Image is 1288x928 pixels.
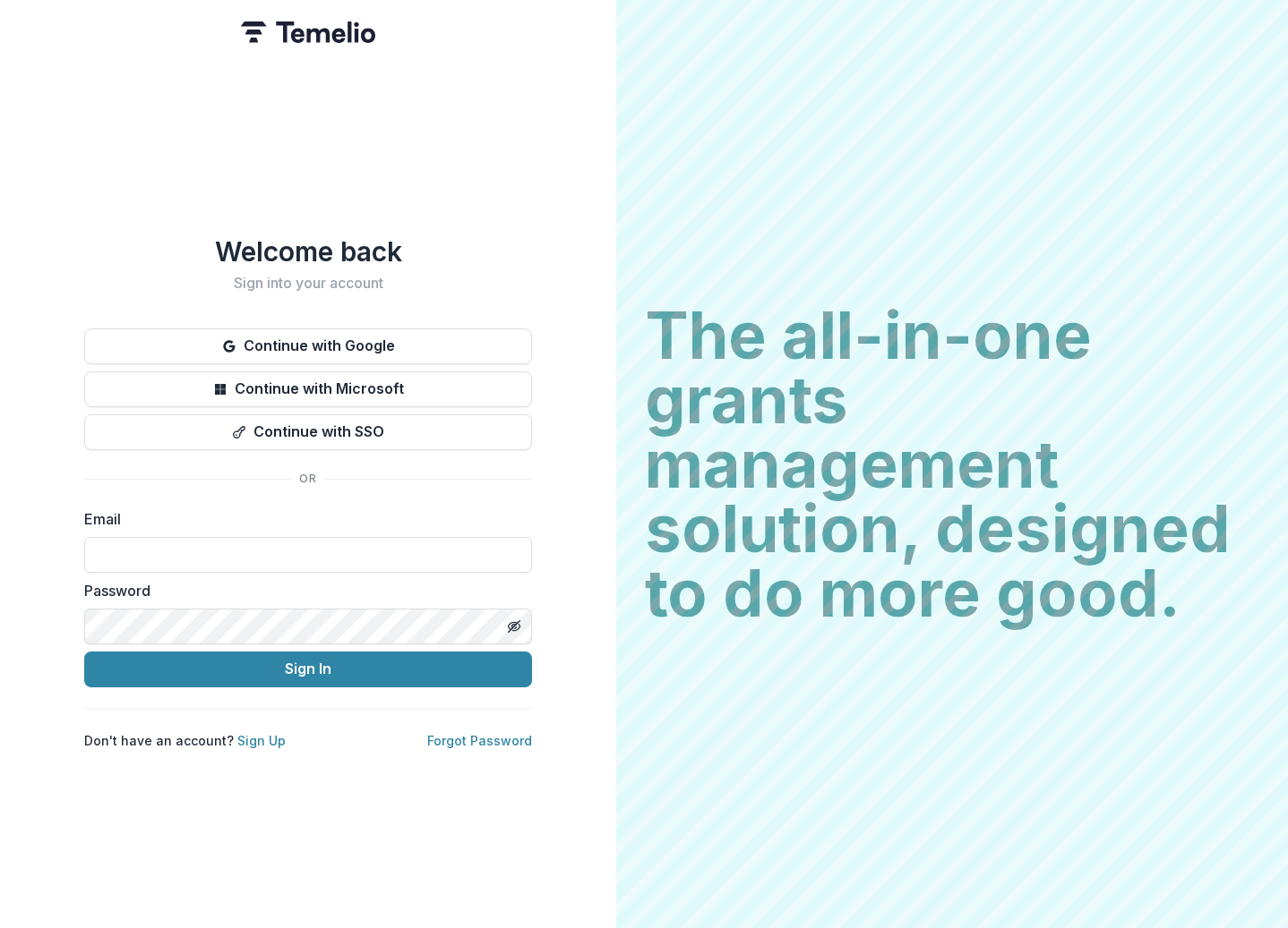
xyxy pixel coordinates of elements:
label: Password [84,580,521,601]
button: Continue with Google [84,328,532,364]
h1: Welcome back [84,235,532,268]
button: Sign In [84,651,532,687]
a: Sign Up [237,733,286,748]
h2: Sign into your account [84,275,532,292]
label: Email [84,508,521,530]
button: Continue with Microsoft [84,371,532,407]
img: Temelio [241,21,375,43]
p: Don't have an account? [84,731,286,750]
button: Continue with SSO [84,414,532,450]
button: Toggle password visibility [500,612,528,641]
a: Forgot Password [427,733,532,748]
